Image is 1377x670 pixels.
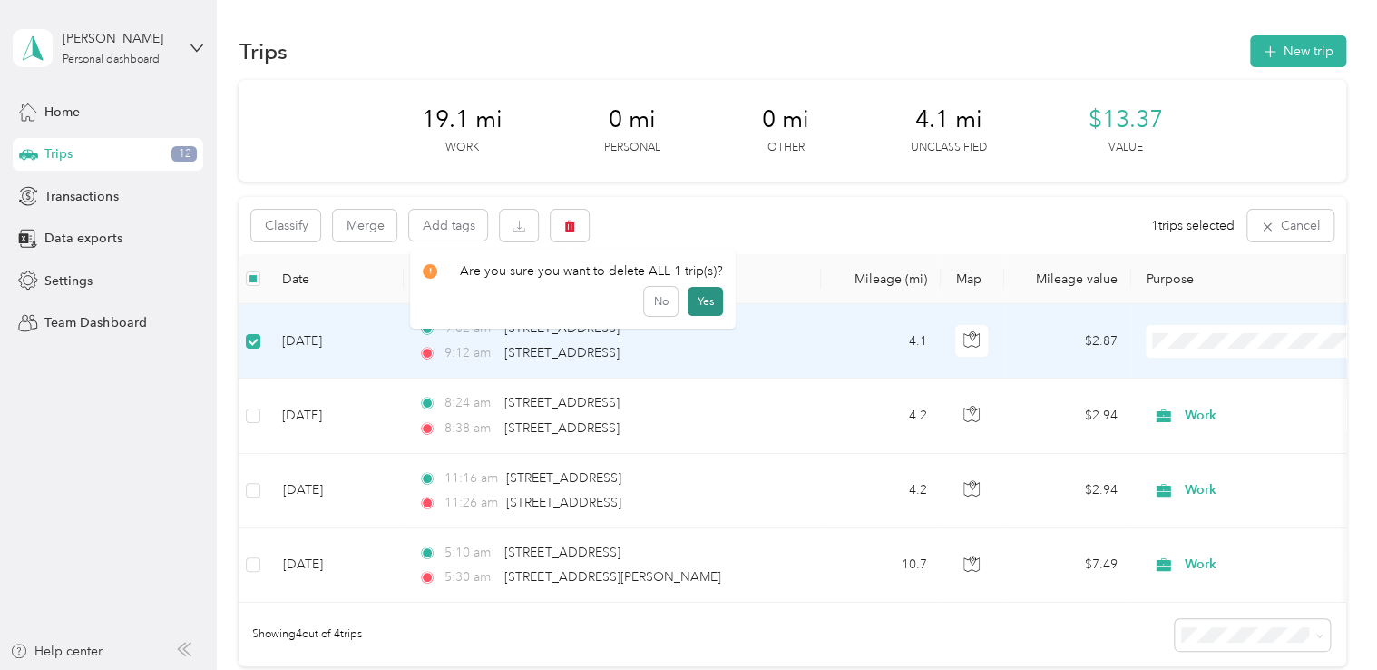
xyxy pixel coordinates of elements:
[504,395,620,410] span: [STREET_ADDRESS]
[1089,105,1163,134] span: $13.37
[767,140,804,156] p: Other
[1275,568,1377,670] iframe: Everlance-gr Chat Button Frame
[1250,35,1346,67] button: New trip
[444,393,496,413] span: 8:24 am
[1108,140,1143,156] p: Value
[171,146,197,163] span: 12
[941,254,1004,304] th: Map
[821,528,941,603] td: 10.7
[444,319,496,339] span: 9:02 am
[1151,216,1235,235] span: 1 trips selected
[911,140,987,156] p: Unclassified
[604,140,660,156] p: Personal
[44,187,118,206] span: Transactions
[762,105,809,134] span: 0 mi
[44,313,146,332] span: Team Dashboard
[1004,254,1131,304] th: Mileage value
[10,642,103,661] button: Help center
[268,454,404,528] td: [DATE]
[268,379,404,453] td: [DATE]
[422,105,503,134] span: 19.1 mi
[504,420,620,436] span: [STREET_ADDRESS]
[504,545,620,560] span: [STREET_ADDRESS]
[409,210,487,241] button: Add tags
[1004,528,1131,603] td: $7.49
[423,261,723,281] div: Are you sure you want to delete ALL 1 trip(s)?
[1004,304,1131,379] td: $2.87
[821,304,941,379] td: 4.1
[504,345,620,360] span: [STREET_ADDRESS]
[251,210,320,241] button: Classify
[506,470,621,486] span: [STREET_ADDRESS]
[1185,555,1351,575] span: Work
[1004,379,1131,453] td: $2.94
[688,287,723,316] button: Yes
[268,528,404,603] td: [DATE]
[1185,406,1351,426] span: Work
[268,304,404,379] td: [DATE]
[1247,210,1333,241] button: Cancel
[444,419,496,438] span: 8:38 am
[444,343,496,363] span: 9:12 am
[44,144,73,163] span: Trips
[1004,454,1131,528] td: $2.94
[404,254,821,304] th: Locations
[44,229,122,248] span: Data exports
[1185,480,1351,500] span: Work
[63,29,176,48] div: [PERSON_NAME]
[821,254,941,304] th: Mileage (mi)
[445,140,479,156] p: Work
[333,210,396,241] button: Merge
[268,254,404,304] th: Date
[504,320,620,336] span: [STREET_ADDRESS]
[821,454,941,528] td: 4.2
[44,103,80,122] span: Home
[609,105,656,134] span: 0 mi
[504,569,720,585] span: [STREET_ADDRESS][PERSON_NAME]
[444,493,498,513] span: 11:26 am
[444,543,496,563] span: 5:10 am
[63,54,160,65] div: Personal dashboard
[644,287,678,316] button: No
[44,271,93,291] span: Settings
[506,495,621,510] span: [STREET_ADDRESS]
[915,105,982,134] span: 4.1 mi
[444,468,498,488] span: 11:16 am
[444,567,496,587] span: 5:30 am
[239,42,287,61] h1: Trips
[821,379,941,453] td: 4.2
[239,626,361,643] span: Showing 4 out of 4 trips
